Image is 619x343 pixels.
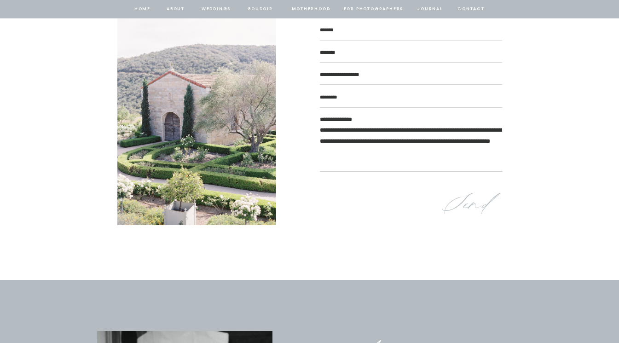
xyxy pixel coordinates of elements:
a: BOUDOIR [248,5,274,13]
a: Weddings [201,5,232,13]
a: contact [457,5,486,13]
a: home [134,5,151,13]
a: Motherhood [292,5,330,13]
a: about [166,5,185,13]
a: Send [441,188,501,221]
a: for photographers [344,5,404,13]
a: journal [416,5,445,13]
